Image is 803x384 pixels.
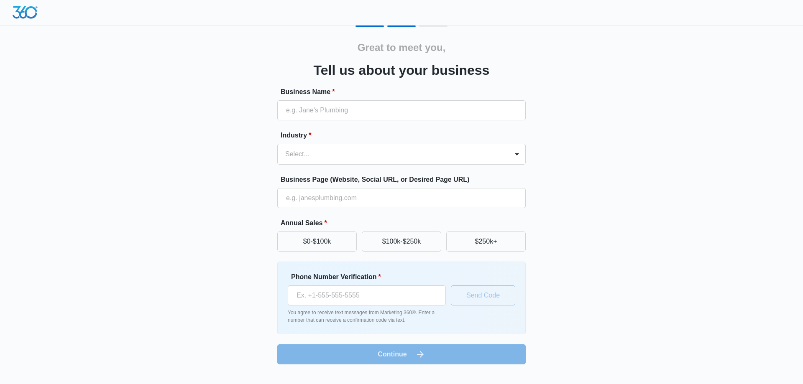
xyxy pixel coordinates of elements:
label: Industry [281,130,529,140]
button: $0-$100k [277,231,357,252]
button: $100k-$250k [362,231,441,252]
input: Ex. +1-555-555-5555 [288,285,446,305]
p: You agree to receive text messages from Marketing 360®. Enter a number that can receive a confirm... [288,309,446,324]
input: e.g. janesplumbing.com [277,188,526,208]
label: Business Page (Website, Social URL, or Desired Page URL) [281,175,529,185]
button: $250k+ [446,231,526,252]
label: Business Name [281,87,529,97]
label: Phone Number Verification [291,272,449,282]
input: e.g. Jane's Plumbing [277,100,526,120]
h2: Great to meet you, [358,40,446,55]
h3: Tell us about your business [314,60,490,80]
label: Annual Sales [281,218,529,228]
